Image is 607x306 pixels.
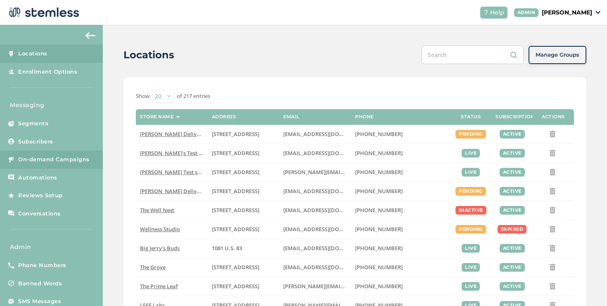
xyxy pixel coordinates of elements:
iframe: Chat Widget [566,266,607,306]
span: Wellness Studio [140,225,180,233]
input: Search [422,45,524,64]
img: icon-sort-1e1d7615.svg [176,116,180,118]
label: 8155 Center Street [212,264,275,271]
button: Manage Groups [529,46,586,64]
span: [STREET_ADDRESS] [212,263,259,271]
span: [PHONE_NUMBER] [355,244,403,252]
span: The Well Nest [140,206,174,214]
span: Conversations [18,210,61,218]
label: The Well Nest [140,207,204,214]
span: [PERSON_NAME][EMAIL_ADDRESS][DOMAIN_NAME] [283,168,415,176]
label: dexter@thegroveca.com [283,264,347,271]
div: active [500,282,525,291]
div: active [500,130,525,139]
label: Swapnil Test store [140,169,204,176]
span: [PHONE_NUMBER] [355,225,403,233]
label: of 217 entries [177,92,210,100]
div: live [462,168,480,177]
label: (269) 929-8463 [355,226,446,233]
span: [PERSON_NAME] Delivery [140,130,205,138]
label: (818) 561-0790 [355,131,446,138]
span: [PHONE_NUMBER] [355,149,403,157]
label: (503) 804-9208 [355,150,446,157]
span: [STREET_ADDRESS] [212,282,259,290]
label: Address [212,114,236,120]
label: Subscription [496,114,534,120]
span: [STREET_ADDRESS] [212,168,259,176]
label: Brian's Test Store [140,150,204,157]
label: arman91488@gmail.com [283,188,347,195]
span: [STREET_ADDRESS] [212,130,259,138]
span: [PERSON_NAME]'s Test Store [140,149,212,157]
div: expired [498,225,527,234]
span: [EMAIL_ADDRESS][DOMAIN_NAME] [283,225,373,233]
label: 1005 4th Avenue [212,207,275,214]
div: active [500,168,525,177]
label: 123 East Main Street [212,150,275,157]
span: Segments [18,120,48,128]
div: pending [455,187,486,196]
img: icon_down-arrow-small-66adaf34.svg [595,11,600,14]
label: (818) 561-0790 [355,188,446,195]
span: Subscribers [18,138,53,146]
span: Reviews Setup [18,191,63,200]
div: active [500,206,525,215]
label: Email [283,114,300,120]
span: [PHONE_NUMBER] [355,168,403,176]
label: (619) 600-1269 [355,264,446,271]
span: [PERSON_NAME] Delivery 4 [140,187,209,195]
label: The Prime Leaf [140,283,204,290]
span: 1081 U.S. 83 [212,244,242,252]
label: (269) 929-8463 [355,207,446,214]
span: [EMAIL_ADDRESS][DOMAIN_NAME] [283,149,373,157]
span: Enrollment Options [18,68,77,76]
span: [STREET_ADDRESS] [212,225,259,233]
label: brianashen@gmail.com [283,150,347,157]
span: SMS Messages [18,297,61,306]
span: [PHONE_NUMBER] [355,187,403,195]
label: info@bigjerrysbuds.com [283,245,347,252]
label: Hazel Delivery 4 [140,188,204,195]
div: live [462,244,480,253]
span: Help [490,8,504,17]
span: Automations [18,174,57,182]
p: [PERSON_NAME] [542,8,592,17]
label: Store name [140,114,173,120]
img: logo-dark-0685b13c.svg [7,4,79,21]
label: Big Jerry's Buds [140,245,204,252]
span: [EMAIL_ADDRESS][DOMAIN_NAME] [283,187,373,195]
div: active [500,149,525,158]
label: Hazel Delivery [140,131,204,138]
label: 123 Main Street [212,226,275,233]
label: Status [461,114,481,120]
label: vmrobins@gmail.com [283,207,347,214]
th: Actions [533,109,574,125]
div: active [500,263,525,272]
span: Locations [18,50,47,58]
span: [PERSON_NAME][EMAIL_ADDRESS][DOMAIN_NAME] [283,282,415,290]
div: pending [455,225,486,234]
span: [PHONE_NUMBER] [355,206,403,214]
span: [STREET_ADDRESS] [212,149,259,157]
span: [PERSON_NAME] Test store [140,168,208,176]
div: live [462,263,480,272]
label: (520) 272-8455 [355,283,446,290]
img: icon-arrow-back-accent-c549486e.svg [85,32,95,39]
span: [EMAIL_ADDRESS][DOMAIN_NAME] [283,206,373,214]
div: pending [455,130,486,139]
span: [PHONE_NUMBER] [355,130,403,138]
label: swapnil@stemless.co [283,169,347,176]
div: inactive [455,206,486,215]
span: [EMAIL_ADDRESS][DOMAIN_NAME] [283,263,373,271]
span: [EMAIL_ADDRESS][DOMAIN_NAME] [283,130,373,138]
span: Big Jerry's Buds [140,244,180,252]
span: On-demand Campaigns [18,155,90,164]
label: Phone [355,114,374,120]
label: arman91488@gmail.com [283,131,347,138]
h2: Locations [123,48,174,62]
span: [STREET_ADDRESS] [212,187,259,195]
span: [EMAIL_ADDRESS][DOMAIN_NAME] [283,244,373,252]
label: 17523 Ventura Boulevard [212,131,275,138]
div: live [462,282,480,291]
